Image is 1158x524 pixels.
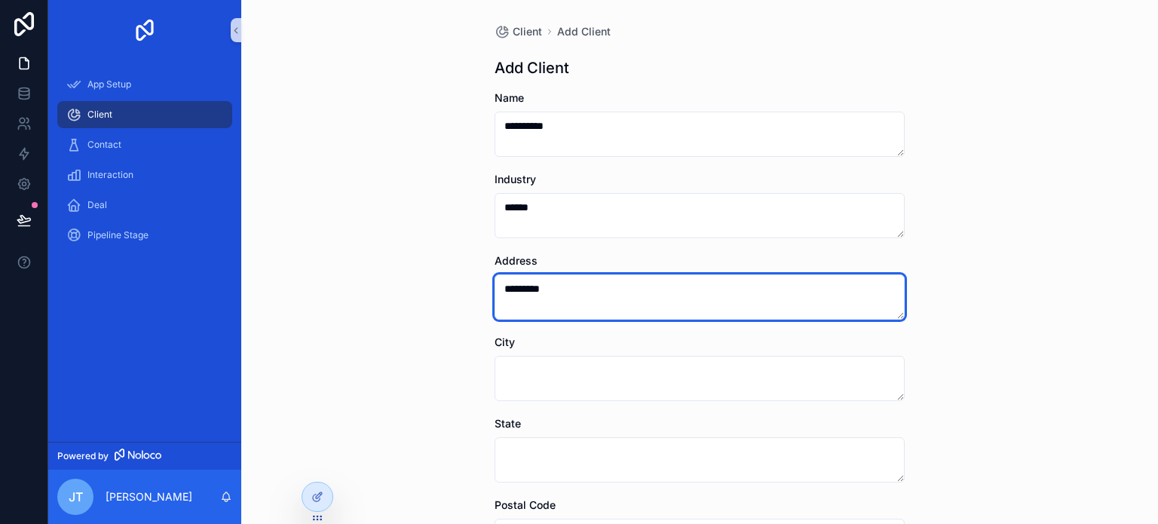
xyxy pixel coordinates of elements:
h1: Add Client [495,57,569,78]
span: State [495,417,521,430]
a: Deal [57,192,232,219]
img: App logo [133,18,157,42]
a: App Setup [57,71,232,98]
span: Client [513,24,542,39]
span: Address [495,254,538,267]
div: scrollable content [48,60,241,268]
span: JT [69,488,83,506]
a: Contact [57,131,232,158]
span: Industry [495,173,536,185]
a: Add Client [557,24,611,39]
a: Client [495,24,542,39]
span: Powered by [57,450,109,462]
a: Interaction [57,161,232,188]
span: Pipeline Stage [87,229,149,241]
a: Powered by [48,442,241,470]
span: App Setup [87,78,131,90]
span: Contact [87,139,121,151]
span: Postal Code [495,498,556,511]
span: City [495,336,515,348]
span: Name [495,91,524,104]
span: Client [87,109,112,121]
span: Interaction [87,169,133,181]
span: Deal [87,199,107,211]
a: Pipeline Stage [57,222,232,249]
p: [PERSON_NAME] [106,489,192,504]
a: Client [57,101,232,128]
